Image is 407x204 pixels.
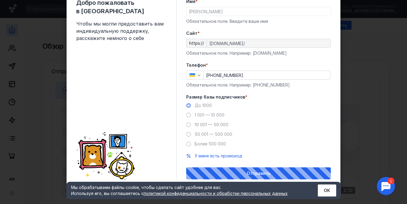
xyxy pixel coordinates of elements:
[14,4,20,10] div: 1
[186,30,198,36] span: Cайт
[318,184,336,196] button: ОК
[71,184,303,196] div: Мы обрабатываем файлы cookie, чтобы сделать сайт удобнее для вас. Используя его, вы соглашаетесь c
[144,191,288,196] a: политикой конфиденциальности и обработки персональных данных
[186,62,206,68] span: Телефон
[186,82,331,88] div: Обязательное поле. Например: [PHONE_NUMBER]
[76,20,167,42] span: Чтобы мы могли предоставить вам индивидуальную поддержку, расскажите немного о себе
[186,50,331,56] div: Обязательное поле. Например: [DOMAIN_NAME]
[186,18,331,24] div: Обязательное поле. Введите ваше имя
[195,153,242,159] button: У меня есть промокод
[186,94,245,100] span: Размер базы подписчиков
